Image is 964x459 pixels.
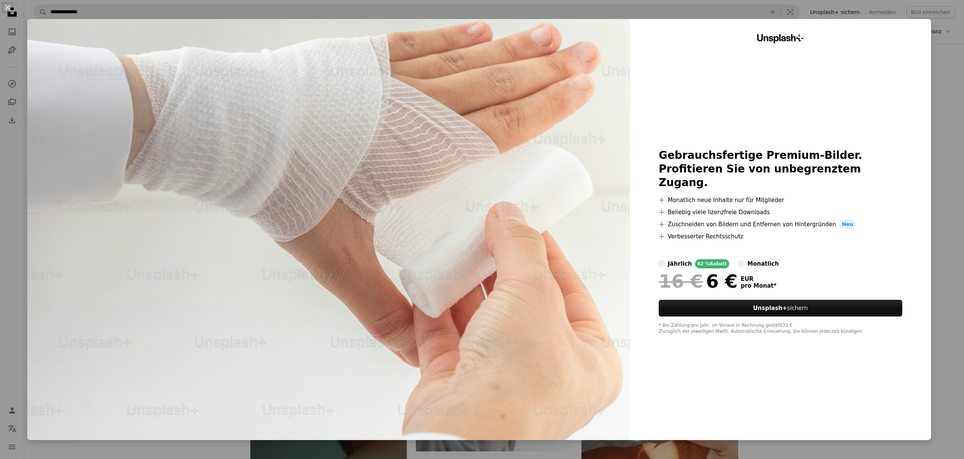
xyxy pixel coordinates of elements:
span: Neu [839,220,856,229]
li: Verbesserter Rechtsschutz [659,232,902,241]
span: EUR [741,276,777,282]
input: jährlich62 %Rabatt [659,261,665,267]
input: monatlich [738,261,744,267]
span: pro Monat * [741,282,777,289]
strong: Unsplash+ [753,305,787,312]
h2: Gebrauchsfertige Premium-Bilder. Profitieren Sie von unbegrenztem Zugang. [659,149,902,190]
li: Monatlich neue Inhalte nur für Mitglieder [659,196,902,205]
div: * Bei Zahlung pro Jahr, im Voraus in Rechnung gestellt 72 € Zuzüglich der jeweiligen MwSt. Automa... [659,323,902,335]
div: jährlich [668,259,692,268]
div: monatlich [747,259,779,268]
div: 6 € [659,271,737,291]
div: 62 % Rabatt [695,259,729,268]
li: Beliebig viele lizenzfreie Downloads [659,208,902,217]
button: Unsplash+sichern [659,300,902,316]
li: Zuschneiden von Bildern und Entfernen von Hintergründen [659,220,902,229]
span: 16 € [659,271,703,291]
